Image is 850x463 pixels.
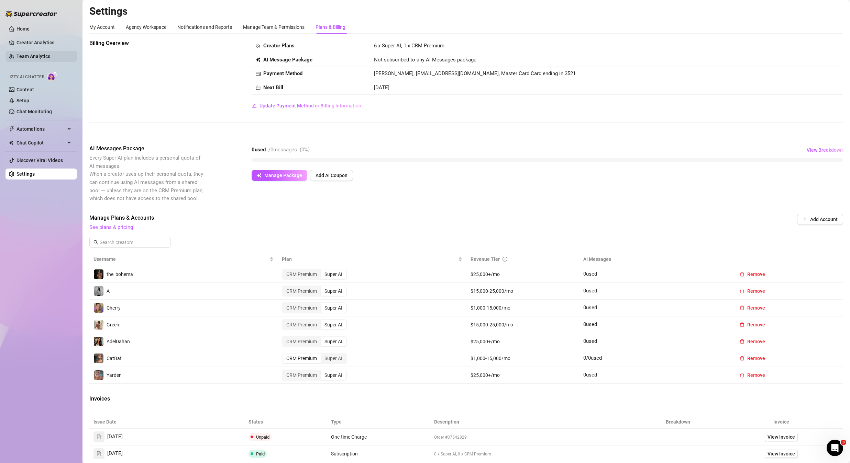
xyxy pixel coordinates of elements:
span: search [93,240,98,245]
td: $25,000+/mo [466,333,579,350]
span: 0 used [583,304,597,311]
span: Remove [747,271,765,277]
button: Remove [734,370,771,381]
td: $1,000-15,000/mo [466,350,579,367]
div: CRM Premium [283,354,321,363]
span: View Invoice [768,450,795,458]
input: Search creators [100,239,161,246]
td: $25,000+/mo [466,367,579,384]
span: Billing Overview [89,39,205,47]
span: the_bohema [107,271,133,277]
button: Remove [734,336,771,347]
img: CatBat [94,354,103,363]
span: Unpaid [256,435,269,440]
img: Yarden [94,370,103,380]
span: Subscription [331,451,358,456]
span: Remove [747,288,765,294]
img: AdelDahan [94,337,103,346]
span: [PERSON_NAME], [EMAIL_ADDRESS][DOMAIN_NAME], Master Card Card ending in 3521 [374,70,576,77]
button: Add Account [797,214,843,225]
div: segmented control [282,286,347,297]
span: Remove [747,372,765,378]
th: AI Messages [579,253,730,266]
div: segmented control [282,269,347,280]
button: Remove [734,302,771,313]
img: Chat Copilot [9,140,13,145]
img: A [94,286,103,296]
th: Description [430,415,637,429]
span: Remove [747,305,765,311]
a: Content [16,87,34,92]
span: Remove [747,356,765,361]
iframe: Intercom live chat [827,440,843,456]
div: segmented control [282,302,347,313]
div: Super AI [321,337,346,346]
td: 0 x Super AI, 0 x CRM Premium [430,445,637,462]
span: Username [93,255,268,263]
div: Super AI [321,354,346,363]
span: plus [803,217,807,221]
a: Discover Viral Videos [16,158,63,163]
span: Green [107,322,119,327]
button: Remove [734,269,771,280]
div: CRM Premium [283,320,321,329]
span: edit [252,103,257,108]
div: CRM Premium [283,286,321,296]
th: Username [89,253,278,266]
img: logo-BBDzfeDw.svg [5,10,57,17]
th: Breakdown [637,415,719,429]
button: Remove [734,286,771,297]
th: Invoice [719,415,843,429]
img: the_bohema [94,269,103,279]
span: Plan [282,255,456,263]
span: file-text [97,435,101,439]
button: Remove [734,319,771,330]
span: 6 x Super AI, 1 x CRM Premium [374,43,444,49]
td: $1,000-15,000/mo [466,300,579,316]
span: View Invoice [768,433,795,441]
span: Add AI Coupon [316,173,347,178]
span: Manage Package [264,173,302,178]
span: ( 0 %) [300,147,310,153]
span: Update Payment Method or Billing Information [260,103,361,108]
div: Manage Team & Permissions [243,23,305,31]
span: Chat Copilot [16,137,65,148]
span: [DATE] [107,433,123,441]
a: View Invoice [765,433,798,441]
span: calendar [256,85,261,90]
td: $25,000+/mo [466,266,579,283]
div: CRM Premium [283,370,321,380]
th: Plan [278,253,466,266]
span: AI Messages Package [89,144,205,153]
div: Super AI [321,303,346,313]
div: segmented control [282,319,347,330]
span: Cherry [107,305,121,311]
a: Chat Monitoring [16,109,52,114]
a: Creator Analytics [16,37,71,48]
div: segmented control [282,336,347,347]
a: View Invoice [765,450,798,458]
span: / 0 messages [268,147,297,153]
strong: Creator Plans [263,43,295,49]
div: Agency Workspace [126,23,166,31]
span: Every Super AI plan includes a personal quota of AI messages. When a creator uses up their person... [89,155,203,201]
span: 0 used [583,372,597,378]
span: 3 [841,440,846,445]
span: 0 / 0 used [583,355,602,361]
strong: Payment Method [263,70,302,77]
img: Green [94,320,103,329]
span: Remove [747,339,765,344]
strong: AI Message Package [263,57,312,63]
span: A [107,288,110,294]
div: segmented control [282,353,347,364]
strong: Next Bill [263,84,283,91]
span: delete [740,322,744,327]
span: Remove [747,322,765,327]
button: View Breakdown [806,144,843,155]
span: One-time Charge [331,434,367,440]
td: $15,000-25,000/mo [466,316,579,333]
div: Super AI [321,286,346,296]
a: Team Analytics [16,54,50,59]
span: Yarden [107,372,122,378]
td: $15,000-25,000/mo [466,283,579,300]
